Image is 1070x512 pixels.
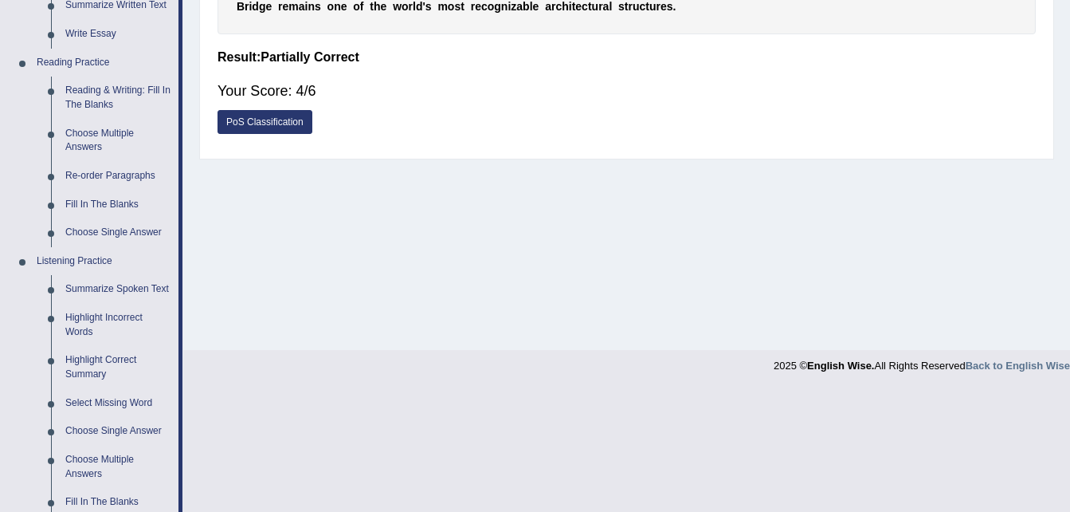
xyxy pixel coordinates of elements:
[58,389,178,418] a: Select Missing Word
[807,360,874,372] strong: English Wise.
[58,191,178,219] a: Fill In The Blanks
[58,446,178,488] a: Choose Multiple Answers
[58,275,178,304] a: Summarize Spoken Text
[58,304,178,346] a: Highlight Incorrect Words
[966,360,1070,372] a: Back to English Wise
[29,247,178,276] a: Listening Practice
[58,77,178,119] a: Reading & Writing: Fill In The Blanks
[58,219,178,247] a: Choose Single Answer
[218,50,1036,65] h4: Result:
[58,417,178,446] a: Choose Single Answer
[58,162,178,191] a: Re-order Paragraphs
[58,346,178,388] a: Highlight Correct Summary
[774,350,1070,373] div: 2025 © All Rights Reserved
[218,110,312,134] a: PoS Classification
[58,120,178,162] a: Choose Multiple Answers
[29,49,178,77] a: Reading Practice
[218,72,1036,110] div: Your Score: 4/6
[58,20,178,49] a: Write Essay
